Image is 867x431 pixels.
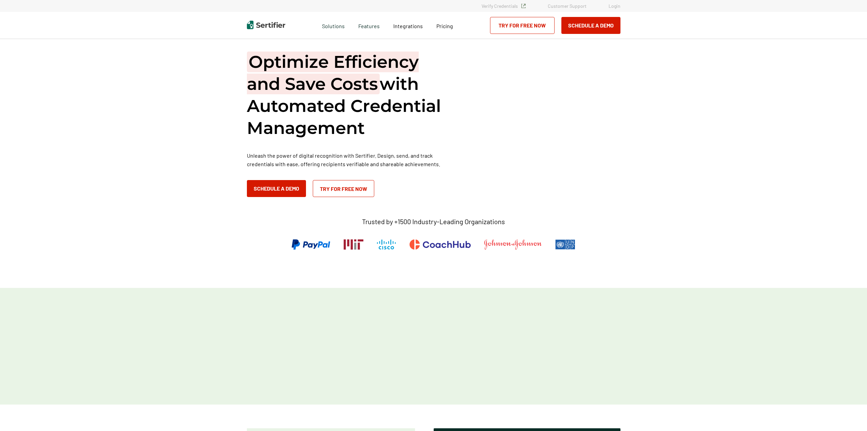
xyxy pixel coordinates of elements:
img: Verified [521,4,526,8]
a: Try for Free Now [490,17,555,34]
span: Optimize Efficiency and Save Costs [247,52,419,94]
p: Trusted by +1500 Industry-Leading Organizations [362,217,505,226]
img: UNDP [555,239,575,250]
a: Customer Support [548,3,586,9]
a: Try for Free Now [313,180,374,197]
img: CoachHub [410,239,471,250]
a: Login [609,3,620,9]
span: Features [358,21,380,30]
img: Sertifier | Digital Credentialing Platform [247,21,285,29]
span: Integrations [393,23,423,29]
h1: with Automated Credential Management [247,51,451,139]
a: Pricing [436,21,453,30]
img: Johnson & Johnson [484,239,541,250]
img: PayPal [292,239,330,250]
span: Pricing [436,23,453,29]
img: Massachusetts Institute of Technology [344,239,363,250]
img: Cisco [377,239,396,250]
p: Unleash the power of digital recognition with Sertifier. Design, send, and track credentials with... [247,151,451,168]
a: Verify Credentials [482,3,526,9]
span: Solutions [322,21,345,30]
a: Integrations [393,21,423,30]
